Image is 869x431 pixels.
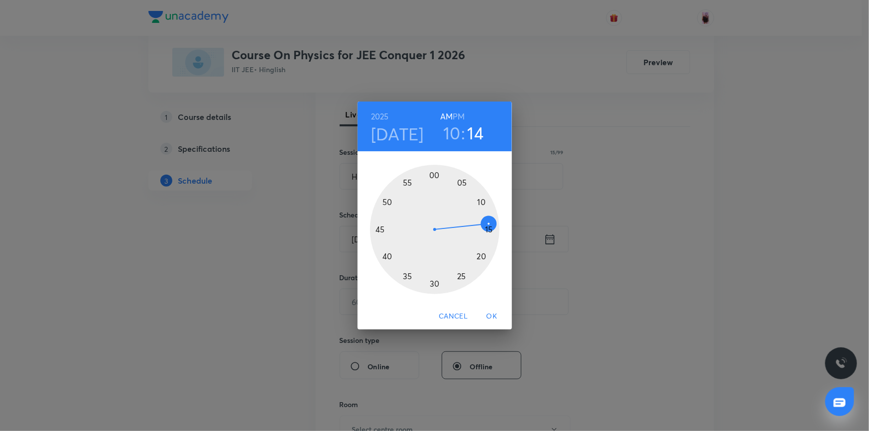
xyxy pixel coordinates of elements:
[435,307,472,325] button: Cancel
[439,310,468,323] span: Cancel
[440,109,453,123] button: AM
[453,109,465,123] button: PM
[371,123,424,144] button: [DATE]
[468,122,484,143] button: 14
[443,122,461,143] button: 10
[476,307,508,325] button: OK
[480,310,504,323] span: OK
[371,109,389,123] button: 2025
[461,122,465,143] h3: :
